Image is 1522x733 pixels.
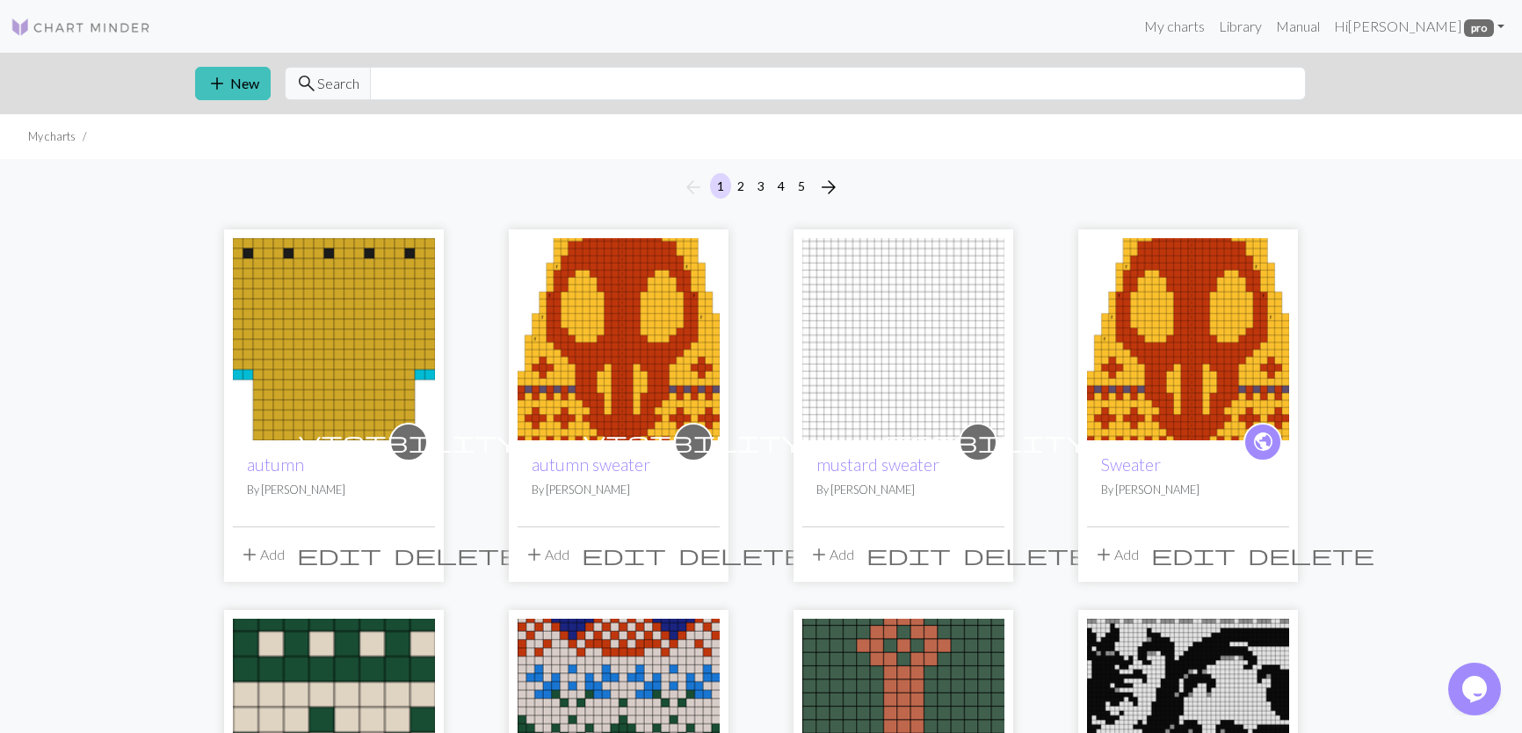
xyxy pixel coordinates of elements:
button: Edit [860,538,957,571]
span: pro [1464,19,1494,37]
img: Sweater [1087,238,1289,440]
i: Edit [297,544,381,565]
span: add [207,71,228,96]
a: mustard sweater [802,329,1004,345]
iframe: chat widget [1448,663,1504,715]
i: Edit [866,544,951,565]
span: edit [582,542,666,567]
button: Add [518,538,576,571]
i: Edit [1151,544,1236,565]
button: New [195,67,271,100]
button: Delete [388,538,526,571]
button: 1 [710,173,731,199]
i: Next [818,177,839,198]
span: add [1093,542,1114,567]
span: visibility [868,428,1088,455]
button: Delete [672,538,811,571]
span: edit [1151,542,1236,567]
button: Add [802,538,860,571]
a: stego sweater [233,709,435,726]
a: sword [802,709,1004,726]
button: 5 [791,173,812,199]
a: Sweater [1087,329,1289,345]
i: private [583,425,803,460]
span: edit [866,542,951,567]
a: 6e7e0e8624a4f3bc8a4e3255c755c8bd.jpg [1087,709,1289,726]
span: add [524,542,545,567]
a: Sweater [1101,454,1161,475]
span: delete [678,542,805,567]
button: Add [1087,538,1145,571]
i: Edit [582,544,666,565]
span: Search [317,73,359,94]
span: delete [394,542,520,567]
span: search [296,71,317,96]
i: private [299,425,518,460]
span: visibility [299,428,518,455]
a: autumn sweater [532,454,650,475]
button: Next [811,173,846,201]
p: By [PERSON_NAME] [247,482,421,498]
li: My charts [28,128,76,145]
span: visibility [583,428,803,455]
span: delete [963,542,1090,567]
button: Edit [291,538,388,571]
p: By [PERSON_NAME] [532,482,706,498]
button: 3 [750,173,772,199]
button: Add [233,538,291,571]
span: add [239,542,260,567]
a: autumn [247,454,304,475]
a: forest hat [518,709,720,726]
a: Sweater [518,329,720,345]
button: 4 [771,173,792,199]
button: Delete [957,538,1096,571]
span: delete [1248,542,1374,567]
button: Delete [1242,538,1381,571]
span: arrow_forward [818,175,839,200]
button: Edit [1145,538,1242,571]
img: autumn [233,238,435,440]
i: public [1252,425,1274,460]
span: edit [297,542,381,567]
a: Library [1212,9,1269,44]
a: My charts [1137,9,1212,44]
p: By [PERSON_NAME] [816,482,990,498]
a: mustard sweater [816,454,939,475]
button: Edit [576,538,672,571]
img: mustard sweater [802,238,1004,440]
img: Sweater [518,238,720,440]
nav: Page navigation [676,173,846,201]
img: Logo [11,17,151,38]
i: private [868,425,1088,460]
a: Manual [1269,9,1327,44]
span: public [1252,428,1274,455]
a: public [1243,423,1282,461]
button: 2 [730,173,751,199]
p: By [PERSON_NAME] [1101,482,1275,498]
span: add [808,542,830,567]
a: autumn [233,329,435,345]
a: Hi[PERSON_NAME] pro [1327,9,1511,44]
